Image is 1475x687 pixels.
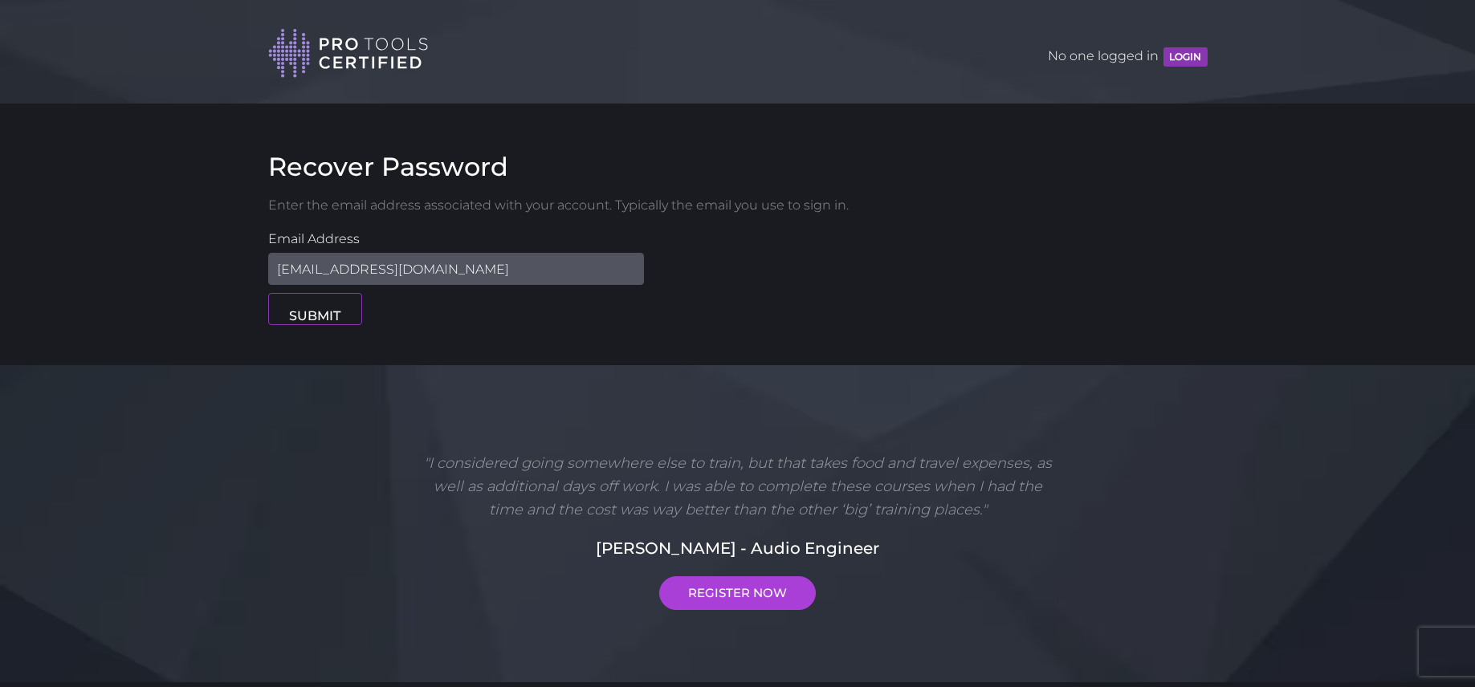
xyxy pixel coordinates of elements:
[1048,38,1207,67] span: No one logged in
[1163,47,1207,67] button: LOGIN
[268,152,1208,182] h3: Recover Password
[268,195,1208,216] p: Enter the email address associated with your account. Typically the email you use to sign in.
[268,293,362,325] button: SUBMIT
[268,229,1208,250] label: Email Address
[418,452,1058,521] p: "I considered going somewhere else to train, but that takes food and travel expenses, as well as ...
[659,576,816,610] a: REGISTER NOW
[268,27,429,79] img: Pro Tools Certified logo
[280,536,1196,560] h5: [PERSON_NAME] - Audio Engineer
